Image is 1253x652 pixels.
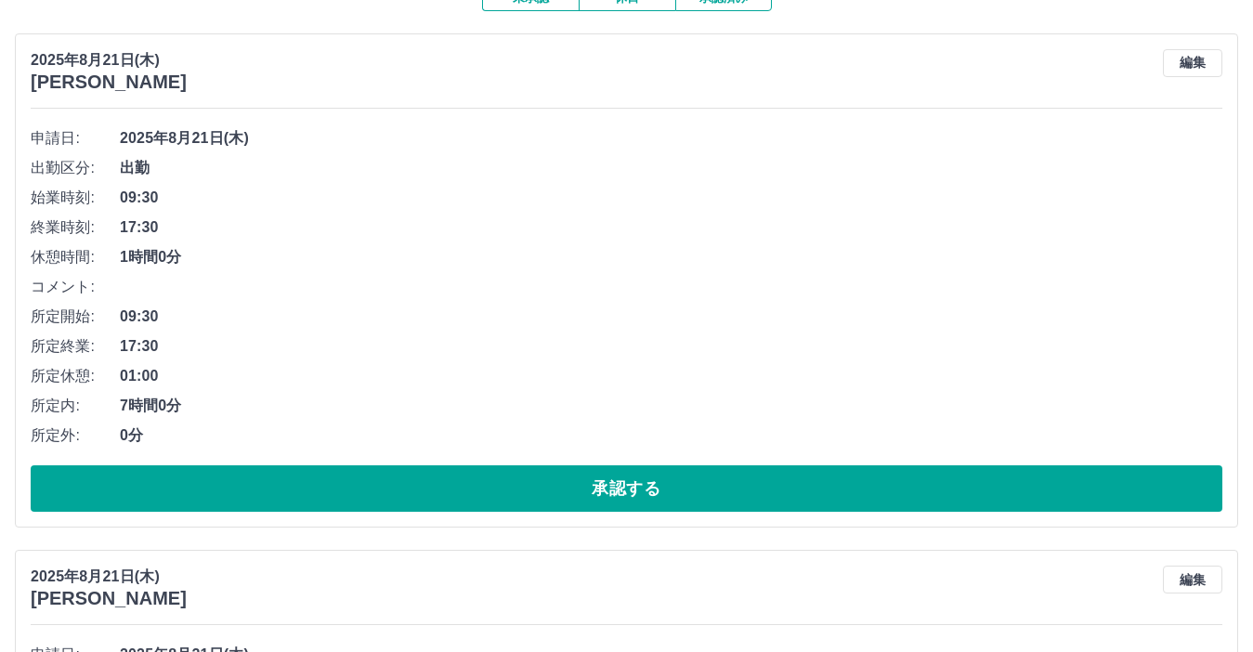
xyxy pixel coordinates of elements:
span: 所定開始: [31,306,120,328]
span: 09:30 [120,187,1222,209]
span: 始業時刻: [31,187,120,209]
button: 承認する [31,465,1222,512]
span: 出勤 [120,157,1222,179]
span: 休憩時間: [31,246,120,268]
span: 所定終業: [31,335,120,358]
span: 17:30 [120,216,1222,239]
span: 1時間0分 [120,246,1222,268]
span: 終業時刻: [31,216,120,239]
span: 0分 [120,424,1222,447]
span: 出勤区分: [31,157,120,179]
button: 編集 [1163,566,1222,593]
h3: [PERSON_NAME] [31,72,187,93]
h3: [PERSON_NAME] [31,588,187,609]
span: 01:00 [120,365,1222,387]
span: 09:30 [120,306,1222,328]
span: 2025年8月21日(木) [120,127,1222,150]
span: 7時間0分 [120,395,1222,417]
span: 17:30 [120,335,1222,358]
button: 編集 [1163,49,1222,77]
p: 2025年8月21日(木) [31,49,187,72]
span: 所定休憩: [31,365,120,387]
span: 所定外: [31,424,120,447]
p: 2025年8月21日(木) [31,566,187,588]
span: コメント: [31,276,120,298]
span: 申請日: [31,127,120,150]
span: 所定内: [31,395,120,417]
